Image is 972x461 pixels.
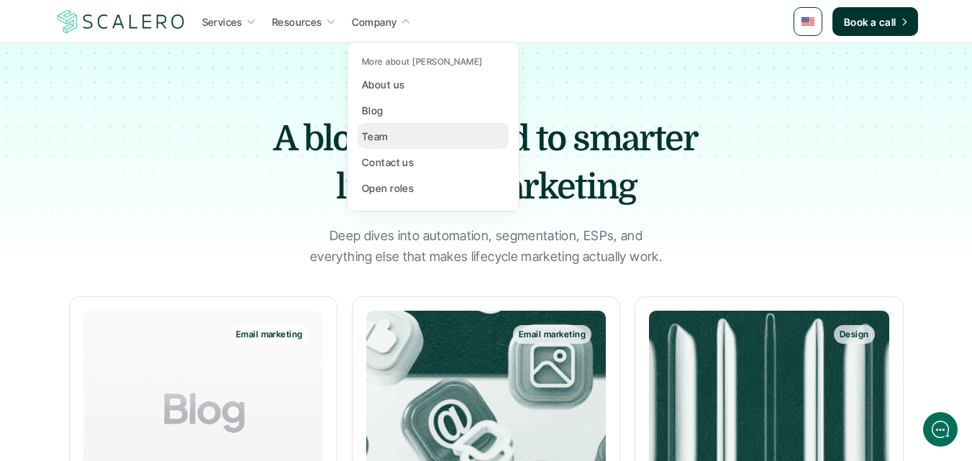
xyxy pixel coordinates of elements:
[55,9,187,35] a: Scalero company logotype
[120,368,182,378] span: We run on Gist
[358,71,509,97] a: About us
[362,77,404,92] p: About us
[272,14,322,29] p: Resources
[519,329,586,339] p: Email marketing
[306,226,666,268] p: Deep dives into automation, segmentation, ESPs, and everything else that makes lifecycle marketin...
[22,191,265,219] button: New conversation
[358,175,509,201] a: Open roles
[358,123,509,149] a: Team
[832,7,918,36] a: Book a call
[93,199,173,211] span: New conversation
[362,155,414,170] p: Contact us
[22,96,266,165] h2: Let us know if we can help with lifecycle marketing.
[362,57,483,67] p: More about [PERSON_NAME]
[235,115,738,211] h1: A blog dedicated to smarter lifecycle marketing
[362,181,414,196] p: Open roles
[358,97,509,123] a: Blog
[923,412,958,447] iframe: gist-messenger-bubble-iframe
[844,14,896,29] p: Book a call
[362,103,383,118] p: Blog
[22,70,266,93] h1: Hi! Welcome to [GEOGRAPHIC_DATA].
[362,129,389,144] p: Team
[840,329,869,339] p: Design
[202,14,242,29] p: Services
[55,8,187,35] img: Scalero company logotype
[358,149,509,175] a: Contact us
[352,14,397,29] p: Company
[236,329,303,339] p: Email marketing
